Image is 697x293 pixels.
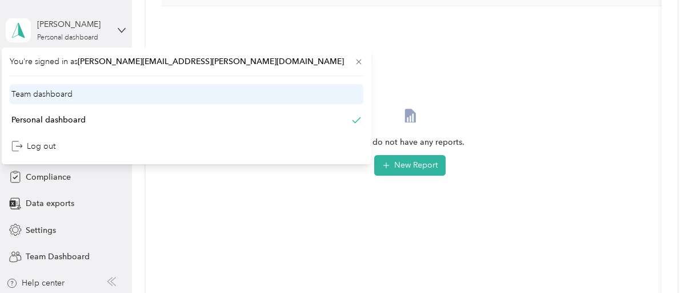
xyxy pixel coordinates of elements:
[356,136,464,149] span: You do not have any reports.
[11,114,86,126] div: Personal dashboard
[26,224,56,236] span: Settings
[633,229,697,293] iframe: Everlance-gr Chat Button Frame
[11,140,55,152] div: Log out
[26,197,74,209] span: Data exports
[10,56,363,68] span: You’re signed in as
[26,171,71,183] span: Compliance
[37,34,98,41] div: Personal dashboard
[78,57,344,66] span: [PERSON_NAME][EMAIL_ADDRESS][PERSON_NAME][DOMAIN_NAME]
[374,155,446,176] button: New Report
[11,88,73,100] div: Team dashboard
[26,251,90,263] span: Team Dashboard
[37,18,109,30] div: [PERSON_NAME]
[6,277,65,289] button: Help center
